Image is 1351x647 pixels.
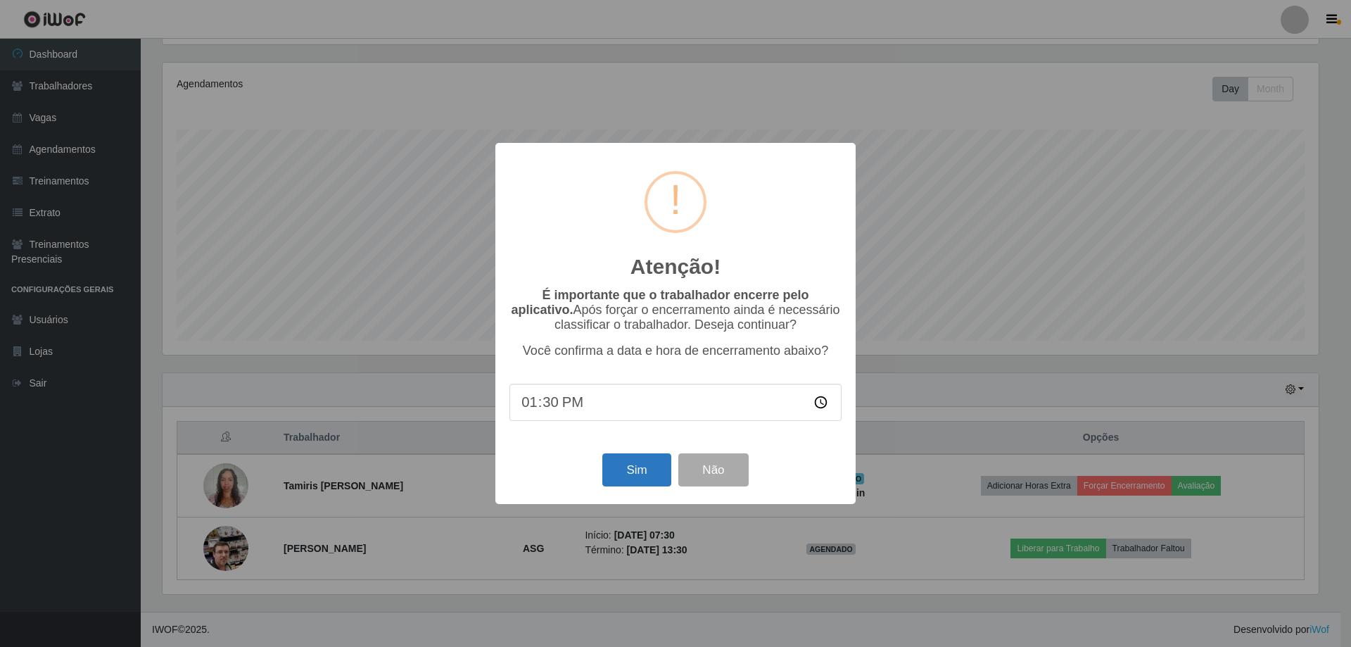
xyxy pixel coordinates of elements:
h2: Atenção! [630,254,721,279]
b: É importante que o trabalhador encerre pelo aplicativo. [511,288,808,317]
button: Não [678,453,748,486]
p: Após forçar o encerramento ainda é necessário classificar o trabalhador. Deseja continuar? [509,288,842,332]
button: Sim [602,453,671,486]
p: Você confirma a data e hora de encerramento abaixo? [509,344,842,358]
